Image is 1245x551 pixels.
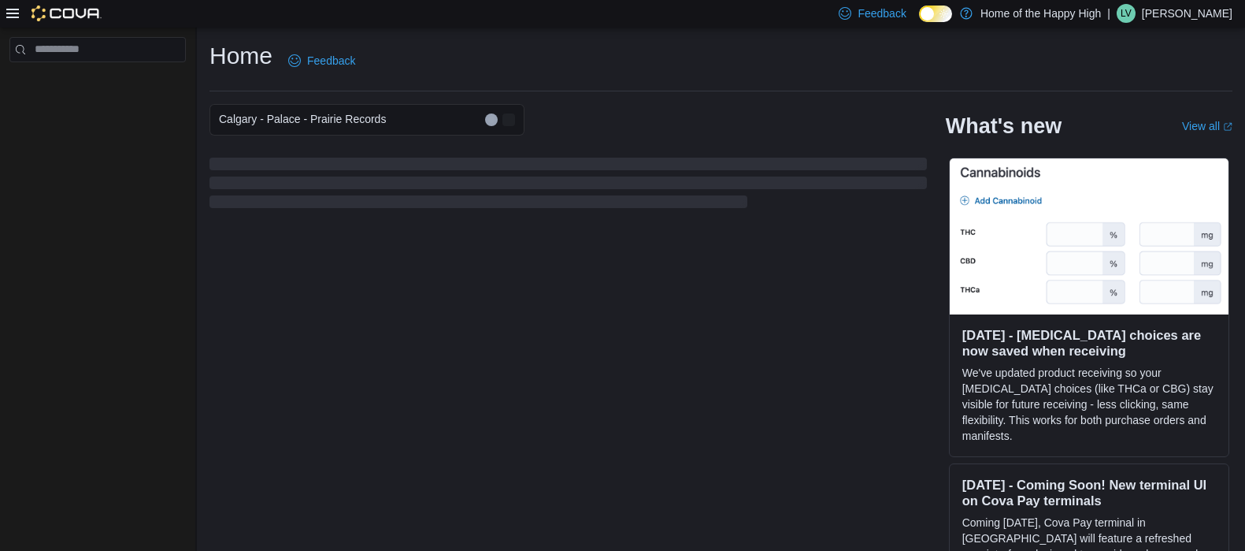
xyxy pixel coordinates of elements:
[209,161,927,211] span: Loading
[9,65,186,103] nav: Complex example
[946,114,1062,139] h2: What's new
[919,6,952,22] input: Dark Mode
[209,40,272,72] h1: Home
[1223,122,1232,132] svg: External link
[219,110,386,128] span: Calgary - Palace - Prairie Records
[858,6,906,21] span: Feedback
[31,6,102,21] img: Cova
[962,327,1216,359] h3: [DATE] - [MEDICAL_DATA] choices are now saved when receiving
[502,114,515,126] button: Open list of options
[919,22,920,23] span: Dark Mode
[962,365,1216,444] p: We've updated product receiving so your [MEDICAL_DATA] choices (like THCa or CBG) stay visible fo...
[1121,4,1132,23] span: LV
[962,477,1216,508] h3: [DATE] - Coming Soon! New terminal UI on Cova Pay terminals
[485,114,498,126] button: Clear input
[1142,4,1232,23] p: [PERSON_NAME]
[307,53,355,69] span: Feedback
[1182,120,1232,132] a: View allExternal link
[282,45,361,76] a: Feedback
[1107,4,1110,23] p: |
[1117,4,1136,23] div: Lucas Van Grootheest
[980,4,1101,23] p: Home of the Happy High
